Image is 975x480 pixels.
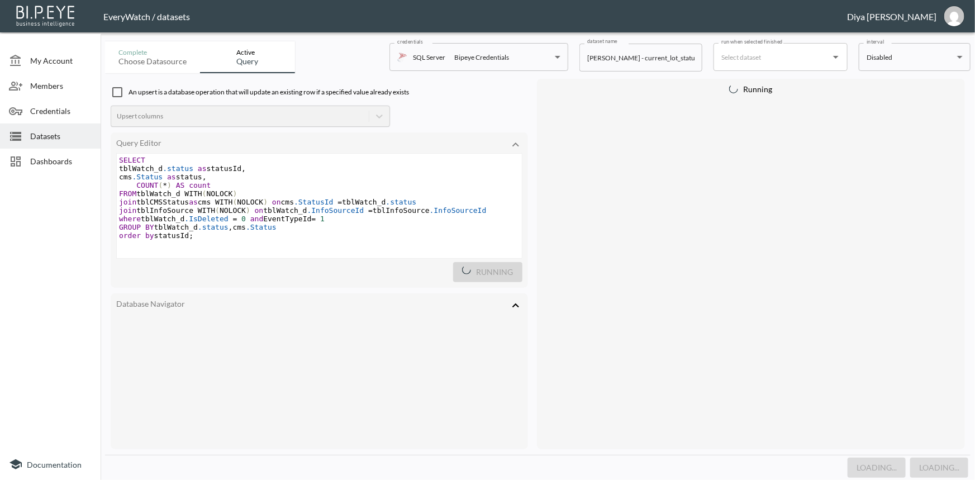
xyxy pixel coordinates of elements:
[397,38,423,45] label: credentials
[145,223,154,231] span: BY
[386,198,417,206] span: .status
[454,51,509,64] div: Bipeye Credentials
[944,6,964,26] img: a8099f9e021af5dd6201337a867d9ae6
[189,198,198,206] span: as
[337,198,342,206] span: =
[119,173,207,181] span: cms status
[119,223,281,231] span: tblWatch_d cms
[116,138,499,148] div: Query Editor
[163,164,193,173] span: .status
[430,206,487,215] span: .InfoSourceId
[241,164,246,173] span: ,
[111,79,528,99] div: An upsert is a database operation that will update an existing row if a specified value already e...
[30,105,92,117] span: Credentials
[119,215,325,223] span: tblWatch_d EventTypeId
[255,206,264,215] span: on
[27,460,82,469] span: Documentation
[14,3,78,28] img: bipeye-logo
[118,48,187,56] div: Complete
[119,164,246,173] span: tblWatch_d statusId
[167,181,172,189] span: )
[246,223,277,231] span: .Status
[719,48,826,66] input: Select dataset
[198,164,207,173] span: as
[294,198,333,206] span: .StatusId
[587,37,617,45] label: dataset name
[233,215,237,223] span: =
[103,11,847,22] div: EveryWatch / datasets
[250,215,263,223] span: and
[847,11,936,22] div: Diya [PERSON_NAME]
[119,156,145,164] span: SELECT
[30,155,92,167] span: Dashboards
[263,198,268,206] span: )
[307,206,364,215] span: .InfoSourceId
[413,51,445,64] p: SQL Server
[119,231,141,240] span: order
[132,173,163,181] span: .Status
[936,3,972,30] button: diya@everywatch.com
[30,80,92,92] span: Members
[119,206,487,215] span: tblInfoSource WITH NOLOCK tblWatch_d tblInfoSource
[311,215,316,223] span: =
[202,173,207,181] span: ,
[229,223,233,231] span: ,
[167,173,176,181] span: as
[158,181,163,189] span: (
[246,206,250,215] span: )
[543,84,960,94] div: Running
[30,55,92,66] span: My Account
[176,181,185,189] span: AS
[368,206,373,215] span: =
[184,215,228,223] span: .IsDeleted
[241,215,246,223] span: 0
[272,198,281,206] span: on
[198,223,229,231] span: .status
[397,52,407,62] img: mssql icon
[867,38,884,45] label: interval
[119,231,193,240] span: statusId
[237,48,259,56] div: Active
[828,49,844,65] button: Open
[119,206,136,215] span: join
[867,51,953,64] div: Disabled
[215,206,220,215] span: (
[119,198,136,206] span: join
[189,181,211,189] span: count
[119,189,237,198] span: tblWatch_d WITH NOLOCK
[116,299,499,308] div: Database Navigator
[119,189,136,198] span: FROM
[9,458,92,471] a: Documentation
[119,215,141,223] span: where
[233,198,237,206] span: (
[189,231,193,240] span: ;
[721,38,783,45] label: run when selected finished
[119,198,416,206] span: tblCMSStatus cms WITH NOLOCK cms tblWatch_d
[237,56,259,66] div: Query
[118,56,187,66] div: Choose datasource
[320,215,325,223] span: 1
[145,231,154,240] span: by
[119,223,141,231] span: GROUP
[202,189,207,198] span: (
[233,189,237,198] span: )
[30,130,92,142] span: Datasets
[136,181,158,189] span: COUNT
